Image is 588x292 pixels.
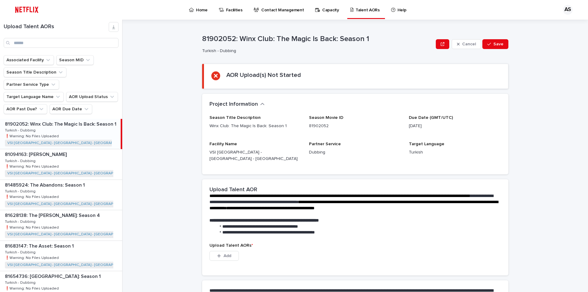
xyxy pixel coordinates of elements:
[7,232,131,237] a: VSI [GEOGRAPHIC_DATA] - [GEOGRAPHIC_DATA] - [GEOGRAPHIC_DATA]
[409,142,444,146] span: Target Language
[309,142,341,146] span: Partner Service
[5,279,37,285] p: Turkish - Dubbing
[7,202,131,206] a: VSI [GEOGRAPHIC_DATA] - [GEOGRAPHIC_DATA] - [GEOGRAPHIC_DATA]
[462,42,476,46] span: Cancel
[409,149,501,156] p: Turkish
[209,142,237,146] span: Facility Name
[5,272,102,279] p: 81654736: [GEOGRAPHIC_DATA]: Season 1
[4,38,119,48] input: Search
[5,194,60,199] p: ❗️Warning: No Files Uploaded
[7,263,131,267] a: VSI [GEOGRAPHIC_DATA] - [GEOGRAPHIC_DATA] - [GEOGRAPHIC_DATA]
[563,5,573,15] div: AS
[5,150,68,157] p: 81094163: [PERSON_NAME]
[5,120,118,127] p: 81902052: Winx Club: The Magic Is Back: Season 1
[5,224,60,230] p: ❗️Warning: No Files Uploaded
[409,123,501,129] p: [DATE]
[5,127,37,133] p: Turkish - Dubbing
[209,116,261,120] span: Season Title Description
[50,104,92,114] button: AOR Due Date
[209,149,302,162] p: VSI [GEOGRAPHIC_DATA] - [GEOGRAPHIC_DATA] - [GEOGRAPHIC_DATA]
[209,123,302,129] p: Winx Club: The Magic Is Back: Season 1
[5,218,37,224] p: Turkish - Dubbing
[493,42,503,46] span: Save
[66,92,118,102] button: AOR Upload Status
[5,255,60,260] p: ❗️Warning: No Files Uploaded
[209,101,265,108] button: Project Information
[309,149,401,156] p: Dubbing
[4,80,59,89] button: Partner Service Type
[209,243,253,248] span: Upload Talent AORs
[4,67,66,77] button: Season Title Description
[226,71,301,79] h2: AOR Upload(s) Not Started
[7,141,131,145] a: VSI [GEOGRAPHIC_DATA] - [GEOGRAPHIC_DATA] - [GEOGRAPHIC_DATA]
[452,39,481,49] button: Cancel
[309,116,343,120] span: Season Movie ID
[5,163,60,169] p: ❗️Warning: No Files Uploaded
[5,249,37,255] p: Turkish - Dubbing
[5,158,37,163] p: Turkish - Dubbing
[5,242,75,249] p: 81683147: The Asset: Season 1
[7,171,131,176] a: VSI [GEOGRAPHIC_DATA] - [GEOGRAPHIC_DATA] - [GEOGRAPHIC_DATA]
[309,123,401,129] p: 81902052
[5,133,60,138] p: ❗️Warning: No Files Uploaded
[209,187,257,193] h2: Upload Talent AOR
[56,55,94,65] button: Season MID
[4,104,47,114] button: AOR Past Due?
[5,188,37,194] p: Turkish - Dubbing
[4,55,54,65] button: Associated Facility
[4,92,64,102] button: Target Language Name
[5,211,101,218] p: 81628138: The [PERSON_NAME]: Season 4
[12,4,41,16] img: ifQbXi3ZQGMSEF7WDB7W
[202,48,431,54] p: Turkish - Dubbing
[5,285,60,291] p: ❗️Warning: No Files Uploaded
[482,39,508,49] button: Save
[5,181,86,188] p: 81485924: The Abandons: Season 1
[4,24,109,30] h1: Upload Talent AORs
[209,101,258,108] h2: Project Information
[224,254,231,258] span: Add
[202,35,433,44] p: 81902052: Winx Club: The Magic Is Back: Season 1
[409,116,453,120] span: Due Date (GMT/UTC)
[209,251,239,261] button: Add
